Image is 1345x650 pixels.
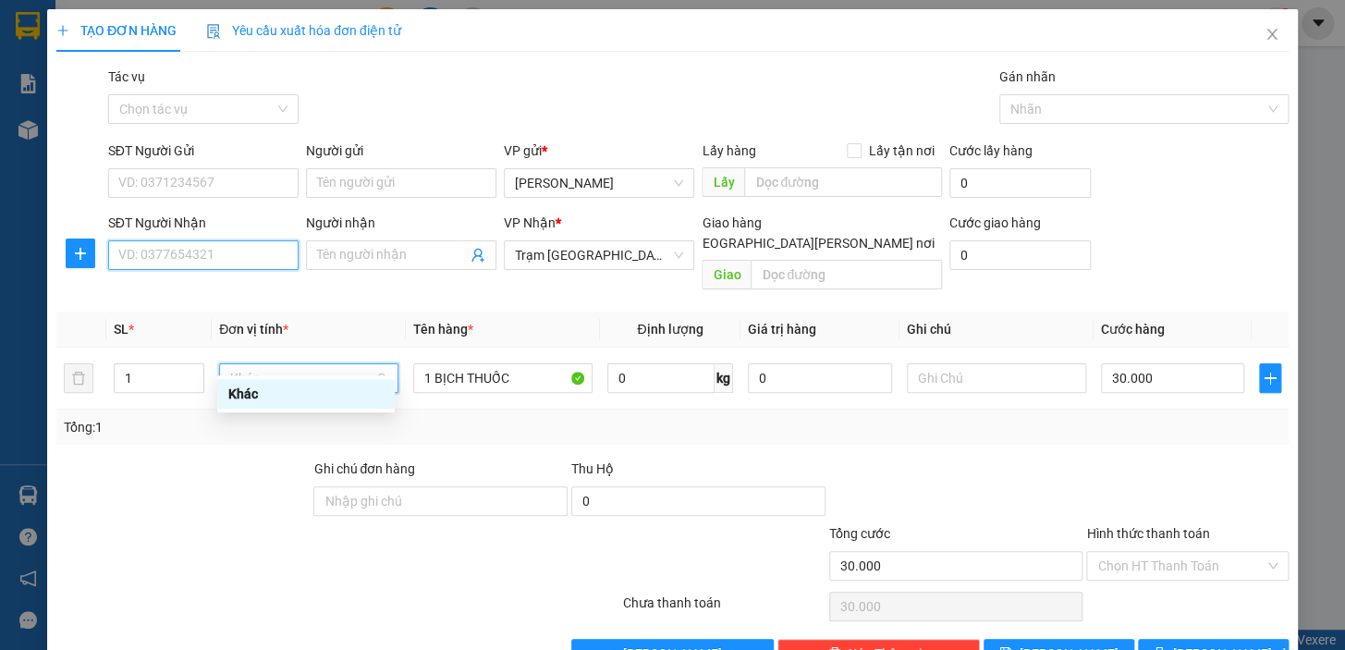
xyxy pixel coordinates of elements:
[313,461,415,476] label: Ghi chú đơn hàng
[515,241,683,269] span: Trạm Sài Gòn
[219,322,288,337] span: Đơn vị tính
[702,215,761,230] span: Giao hàng
[504,141,694,161] div: VP gửi
[1101,322,1165,337] span: Cước hàng
[637,322,703,337] span: Định lượng
[108,141,299,161] div: SĐT Người Gửi
[621,593,827,625] div: Chưa thanh toán
[1260,371,1280,386] span: plus
[313,486,568,516] input: Ghi chú đơn hàng
[413,363,593,393] input: VD: Bàn, Ghế
[515,169,683,197] span: Phan Thiết
[829,526,890,541] span: Tổng cước
[751,260,942,289] input: Dọc đường
[715,363,733,393] span: kg
[702,260,751,289] span: Giao
[504,215,556,230] span: VP Nhận
[862,141,942,161] span: Lấy tận nơi
[108,213,299,233] div: SĐT Người Nhận
[1259,363,1281,393] button: plus
[108,69,145,84] label: Tác vụ
[56,23,177,38] span: TẠO ĐƠN HÀNG
[571,461,614,476] span: Thu Hộ
[949,143,1033,158] label: Cước lấy hàng
[66,239,95,268] button: plus
[949,215,1041,230] label: Cước giao hàng
[1086,526,1209,541] label: Hình thức thanh toán
[949,240,1091,270] input: Cước giao hàng
[413,322,473,337] span: Tên hàng
[682,233,942,253] span: [GEOGRAPHIC_DATA][PERSON_NAME] nơi
[306,141,496,161] div: Người gửi
[306,213,496,233] div: Người nhận
[206,23,401,38] span: Yêu cầu xuất hóa đơn điện tử
[206,24,221,39] img: icon
[1246,9,1298,61] button: Close
[899,312,1094,348] th: Ghi chú
[748,322,816,337] span: Giá trị hàng
[949,168,1091,198] input: Cước lấy hàng
[702,143,755,158] span: Lấy hàng
[228,384,384,404] div: Khác
[217,379,395,409] div: Khác
[748,363,892,393] input: 0
[67,246,94,261] span: plus
[64,417,520,437] div: Tổng: 1
[471,248,485,263] span: user-add
[64,363,93,393] button: delete
[114,322,128,337] span: SL
[702,167,744,197] span: Lấy
[999,69,1056,84] label: Gán nhãn
[907,363,1086,393] input: Ghi Chú
[1265,27,1279,42] span: close
[744,167,942,197] input: Dọc đường
[56,24,69,37] span: plus
[230,364,387,392] span: Khác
